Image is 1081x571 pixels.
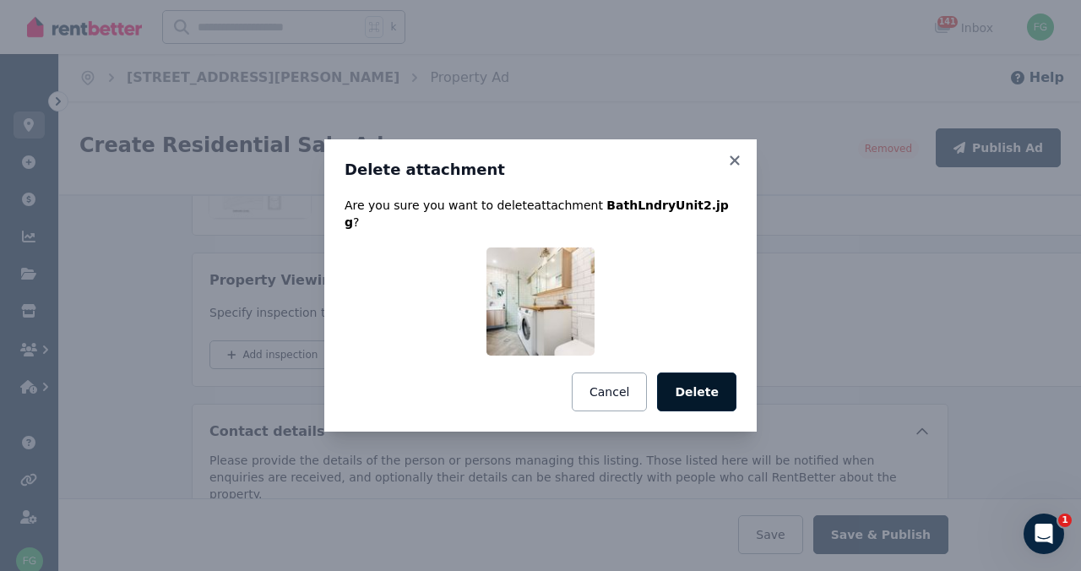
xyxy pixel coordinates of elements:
[1024,514,1064,554] iframe: Intercom live chat
[1058,514,1072,527] span: 1
[486,247,595,356] img: BathLndryUnit2.jpg
[572,373,647,411] button: Cancel
[345,160,736,180] h3: Delete attachment
[345,197,736,231] p: Are you sure you want to delete attachment ?
[657,373,736,411] button: Delete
